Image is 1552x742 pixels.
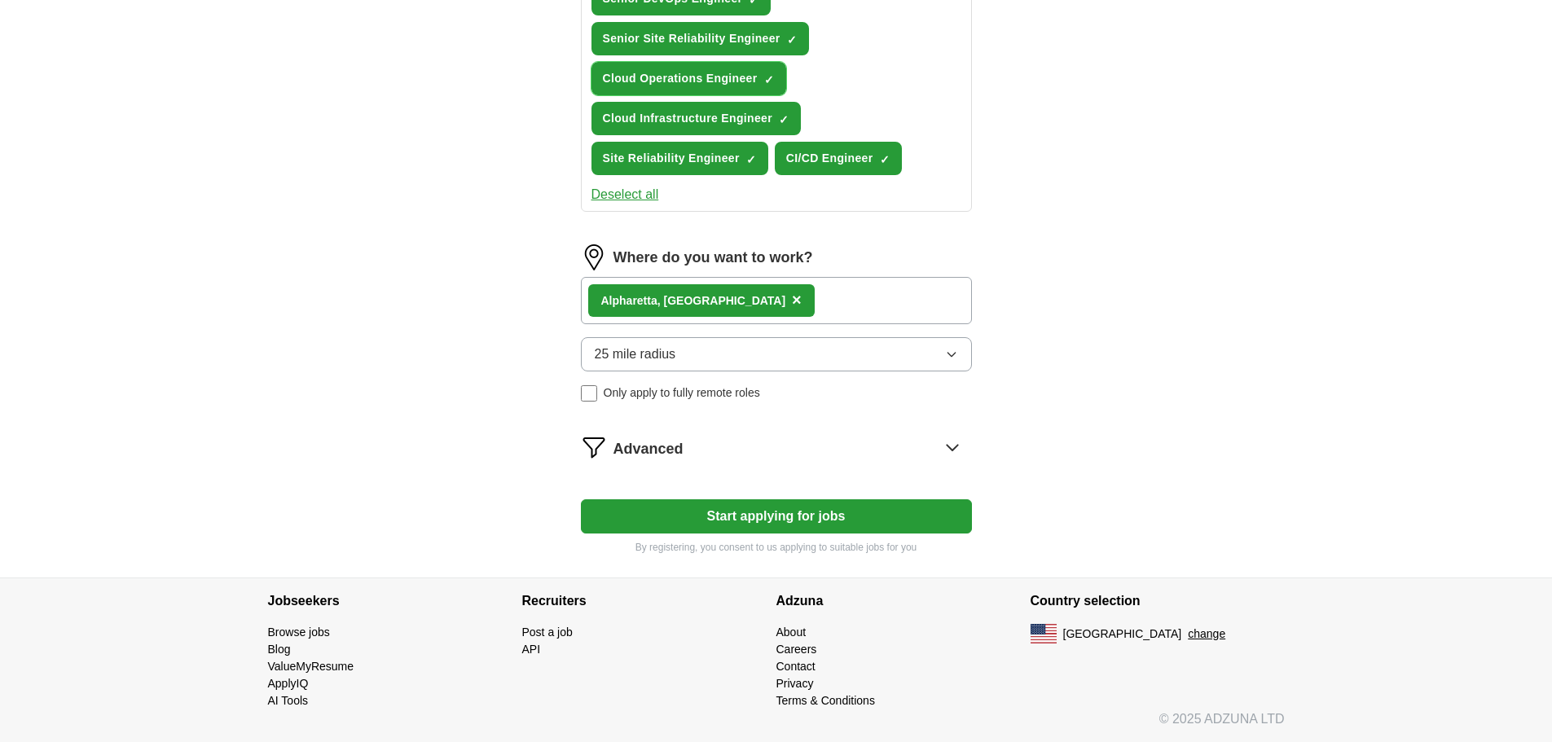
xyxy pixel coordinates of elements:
a: Contact [776,660,816,673]
span: CI/CD Engineer [786,150,873,167]
button: × [792,288,802,313]
a: Terms & Conditions [776,694,875,707]
img: location.png [581,244,607,270]
a: Careers [776,643,817,656]
span: Site Reliability Engineer [603,150,740,167]
button: Start applying for jobs [581,499,972,533]
button: Cloud Infrastructure Engineer✓ [591,102,802,135]
img: US flag [1031,624,1057,643]
a: About [776,626,807,639]
a: ValueMyResume [268,660,354,673]
a: Blog [268,643,291,656]
a: ApplyIQ [268,677,309,690]
button: 25 mile radius [581,337,972,371]
button: change [1188,626,1225,643]
button: Site Reliability Engineer✓ [591,142,768,175]
span: Senior Site Reliability Engineer [603,30,780,47]
span: ✓ [746,153,756,166]
a: Privacy [776,677,814,690]
span: × [792,291,802,309]
span: ✓ [779,113,789,126]
span: [GEOGRAPHIC_DATA] [1063,626,1182,643]
label: Where do you want to work? [613,247,813,269]
span: Cloud Infrastructure Engineer [603,110,773,127]
button: Cloud Operations Engineer✓ [591,62,786,95]
span: Advanced [613,438,684,460]
h4: Country selection [1031,578,1285,624]
p: By registering, you consent to us applying to suitable jobs for you [581,540,972,555]
span: Only apply to fully remote roles [604,384,760,402]
span: ✓ [764,73,774,86]
img: filter [581,434,607,460]
a: Post a job [522,626,573,639]
a: AI Tools [268,694,309,707]
input: Only apply to fully remote roles [581,385,597,402]
strong: Alpharetta [601,294,657,307]
button: CI/CD Engineer✓ [775,142,902,175]
button: Senior Site Reliability Engineer✓ [591,22,809,55]
span: ✓ [880,153,890,166]
span: ✓ [787,33,797,46]
a: API [522,643,541,656]
div: , [GEOGRAPHIC_DATA] [601,292,786,310]
a: Browse jobs [268,626,330,639]
span: Cloud Operations Engineer [603,70,758,87]
span: 25 mile radius [595,345,676,364]
div: © 2025 ADZUNA LTD [255,709,1298,742]
button: Deselect all [591,185,659,204]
